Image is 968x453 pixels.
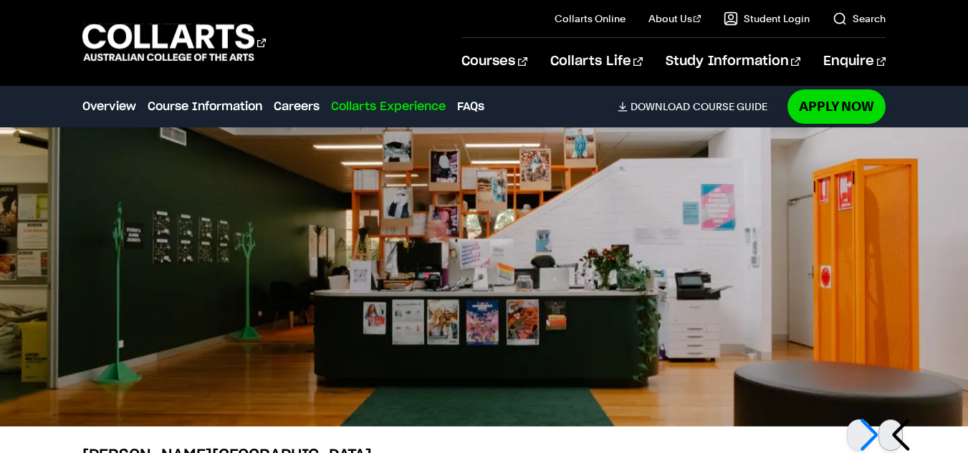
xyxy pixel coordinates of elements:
span: Download [631,100,690,113]
a: Course Information [148,98,262,115]
a: Study Information [666,38,800,85]
a: Student Login [724,11,810,26]
a: About Us [648,11,701,26]
a: Search [833,11,886,26]
a: Collarts Experience [331,98,446,115]
div: Go to homepage [82,22,266,63]
a: Careers [274,98,320,115]
a: Courses [461,38,527,85]
a: DownloadCourse Guide [618,100,779,113]
a: Enquire [823,38,886,85]
a: FAQs [457,98,484,115]
a: Overview [82,98,136,115]
a: Collarts Life [550,38,643,85]
a: Apply Now [787,89,886,123]
a: Collarts Online [555,11,626,26]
